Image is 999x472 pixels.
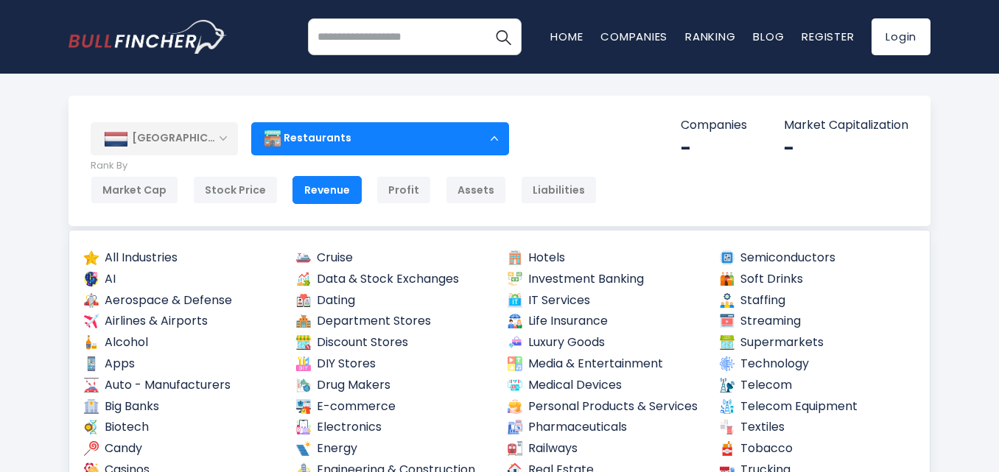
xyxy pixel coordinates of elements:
a: Companies [600,29,667,44]
a: Technology [718,355,917,373]
a: Discount Stores [295,334,494,352]
a: Investment Banking [506,270,705,289]
a: Electronics [295,418,494,437]
a: Home [550,29,583,44]
a: Data & Stock Exchanges [295,270,494,289]
a: Medical Devices [506,376,705,395]
a: Auto - Manufacturers [83,376,281,395]
a: Cruise [295,249,494,267]
a: Railways [506,440,705,458]
div: Liabilities [521,176,597,204]
div: Profit [376,176,431,204]
a: Telecom Equipment [718,398,917,416]
div: Restaurants [251,121,509,155]
a: Soft Drinks [718,270,917,289]
a: Register [802,29,854,44]
a: Tobacco [718,440,917,458]
div: Stock Price [193,176,278,204]
a: Apps [83,355,281,373]
a: Staffing [718,292,917,310]
a: Blog [753,29,784,44]
a: E-commerce [295,398,494,416]
a: Supermarkets [718,334,917,352]
a: Luxury Goods [506,334,705,352]
div: Revenue [292,176,362,204]
div: - [784,137,908,160]
a: Textiles [718,418,917,437]
a: All Industries [83,249,281,267]
img: bullfincher logo [69,20,227,54]
a: Hotels [506,249,705,267]
a: Aerospace & Defense [83,292,281,310]
a: Dating [295,292,494,310]
a: Airlines & Airports [83,312,281,331]
a: Biotech [83,418,281,437]
a: Energy [295,440,494,458]
a: Candy [83,440,281,458]
a: Media & Entertainment [506,355,705,373]
a: Streaming [718,312,917,331]
a: Semiconductors [718,249,917,267]
a: Login [872,18,930,55]
a: DIY Stores [295,355,494,373]
a: Big Banks [83,398,281,416]
a: IT Services [506,292,705,310]
a: Department Stores [295,312,494,331]
a: Go to homepage [69,20,227,54]
p: Rank By [91,160,597,172]
p: Companies [681,118,747,133]
a: Life Insurance [506,312,705,331]
a: Alcohol [83,334,281,352]
a: AI [83,270,281,289]
div: Market Cap [91,176,178,204]
p: Market Capitalization [784,118,908,133]
a: Pharmaceuticals [506,418,705,437]
a: Personal Products & Services [506,398,705,416]
div: - [681,137,747,160]
a: Ranking [685,29,735,44]
div: [GEOGRAPHIC_DATA] [91,122,238,155]
div: Assets [446,176,506,204]
a: Drug Makers [295,376,494,395]
a: Telecom [718,376,917,395]
button: Search [485,18,522,55]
